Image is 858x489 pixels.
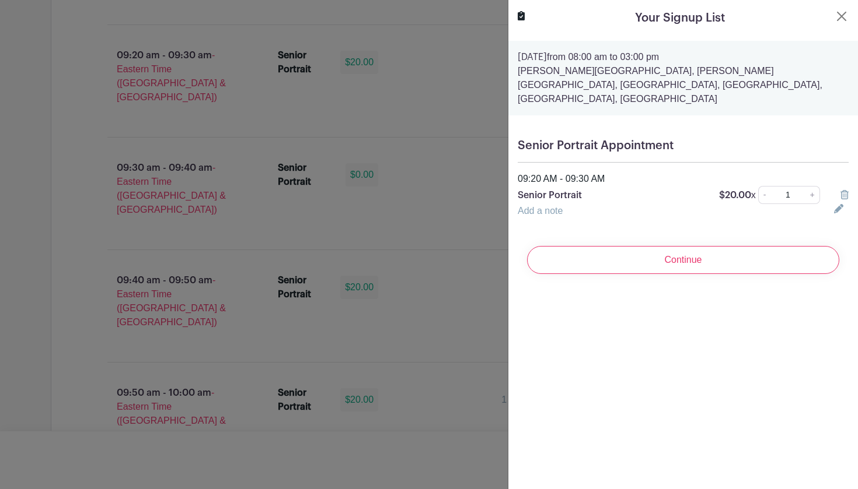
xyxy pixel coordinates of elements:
a: + [805,186,820,204]
strong: [DATE] [518,52,547,62]
p: from 08:00 am to 03:00 pm [518,50,849,64]
button: Close [835,9,849,23]
p: $20.00 [719,188,756,202]
p: Senior Portrait [518,188,705,202]
a: Add a note [518,206,563,216]
span: x [751,190,756,200]
input: Continue [527,246,839,274]
p: [PERSON_NAME][GEOGRAPHIC_DATA], [PERSON_NAME][GEOGRAPHIC_DATA], [GEOGRAPHIC_DATA], [GEOGRAPHIC_DA... [518,64,849,106]
div: 09:20 AM - 09:30 AM [511,172,856,186]
h5: Your Signup List [635,9,725,27]
a: - [758,186,771,204]
h5: Senior Portrait Appointment [518,139,849,153]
